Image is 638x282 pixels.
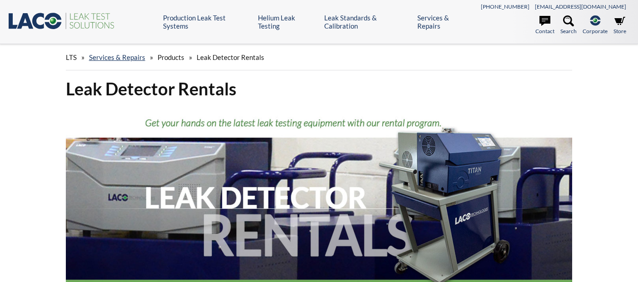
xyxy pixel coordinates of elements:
a: Production Leak Test Systems [163,14,251,30]
a: [PHONE_NUMBER] [481,3,529,10]
span: Corporate [583,27,608,35]
h1: Leak Detector Rentals [66,78,573,100]
a: Contact [535,15,554,35]
a: [EMAIL_ADDRESS][DOMAIN_NAME] [535,3,626,10]
a: Store [613,15,626,35]
a: Helium Leak Testing [258,14,317,30]
a: Services & Repairs [89,53,145,61]
a: Search [560,15,577,35]
div: » » » [66,45,573,70]
span: Leak Detector Rentals [197,53,264,61]
span: LTS [66,53,77,61]
a: Leak Standards & Calibration [324,14,410,30]
a: Services & Repairs [417,14,473,30]
span: Products [158,53,184,61]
